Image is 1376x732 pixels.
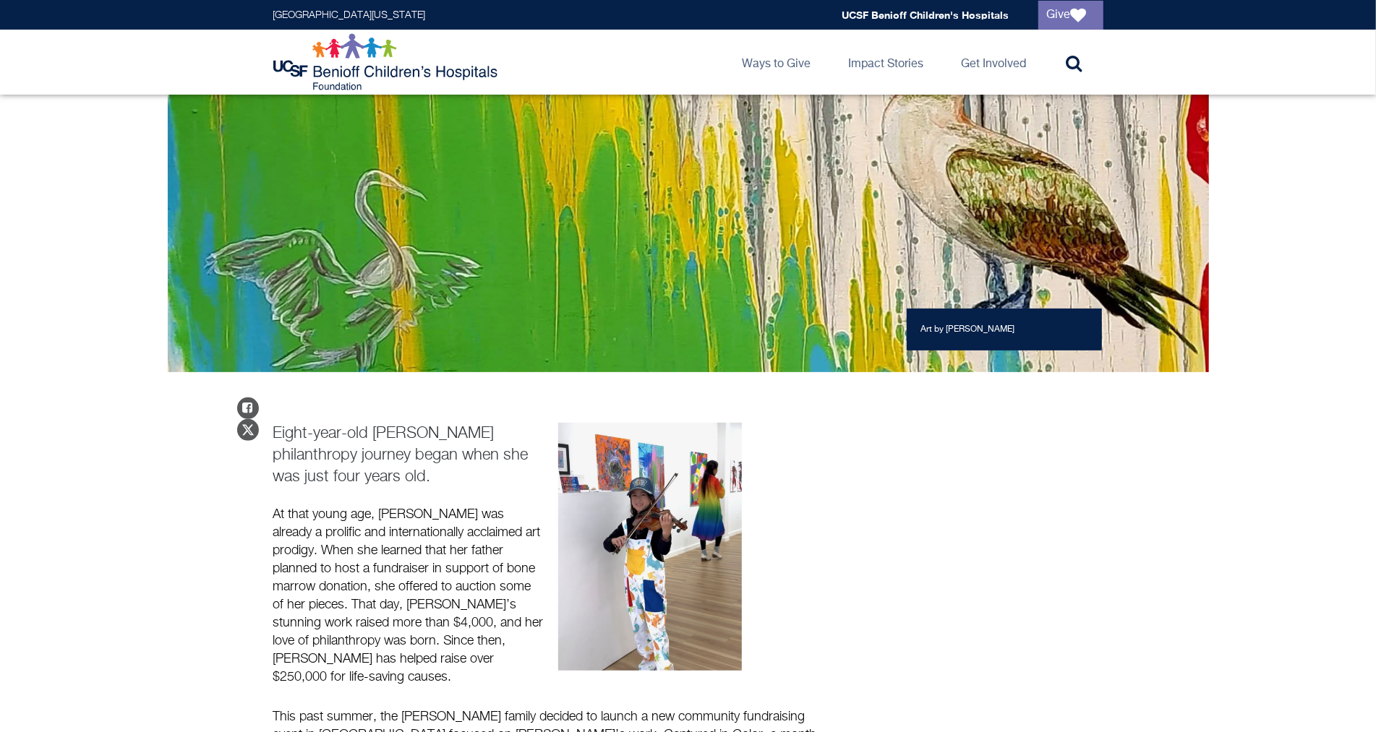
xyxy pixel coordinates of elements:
[273,506,545,686] p: At that young age, [PERSON_NAME] was already a prolific and internationally acclaimed art prodigy...
[1038,1,1103,30] a: Give
[273,10,426,20] a: [GEOGRAPHIC_DATA][US_STATE]
[731,30,823,95] a: Ways to Give
[907,309,1102,350] div: Art by [PERSON_NAME]
[558,423,742,671] img: Juliette and her art
[837,30,936,95] a: Impact Stories
[842,9,1009,21] a: UCSF Benioff Children's Hospitals
[950,30,1038,95] a: Get Involved
[273,33,501,91] img: Logo for UCSF Benioff Children's Hospitals Foundation
[273,423,545,488] p: Eight-year-old [PERSON_NAME] philanthropy journey began when she was just four years old.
